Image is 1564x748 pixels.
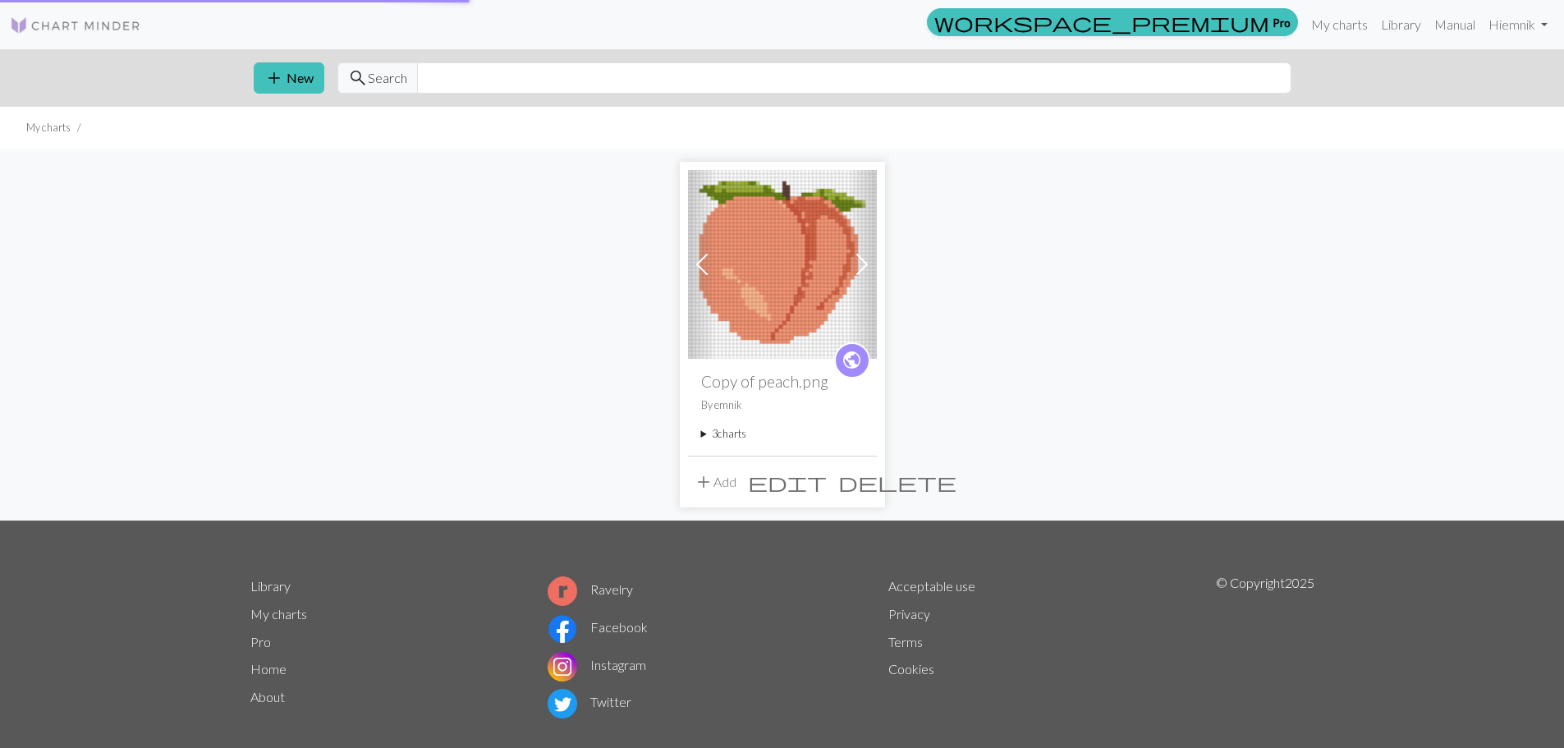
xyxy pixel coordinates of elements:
a: Library [1374,8,1428,41]
button: New [254,62,324,94]
img: peach.png [688,170,877,359]
button: Add [688,466,742,498]
a: Instagram [548,657,646,672]
img: Instagram logo [548,652,577,681]
a: Privacy [888,606,930,622]
span: add [694,470,713,493]
a: public [834,342,870,379]
a: Twitter [548,694,631,709]
a: Home [250,661,287,677]
span: delete [838,470,956,493]
a: Facebook [548,619,648,635]
span: add [264,67,284,89]
a: peach.png [688,255,877,270]
img: Ravelry logo [548,576,577,606]
a: My charts [250,606,307,622]
span: Search [368,68,407,88]
img: Logo [10,16,141,35]
summary: 3charts [701,426,864,442]
a: Library [250,578,291,594]
a: Pro [927,8,1298,36]
a: My charts [1305,8,1374,41]
i: Edit [748,472,827,492]
i: public [842,344,862,377]
span: search [348,67,368,89]
a: Terms [888,634,923,649]
img: Facebook logo [548,614,577,644]
span: workspace_premium [934,11,1269,34]
a: Cookies [888,661,934,677]
button: Delete [832,466,962,498]
a: Manual [1428,8,1482,41]
li: My charts [26,120,71,135]
img: Twitter logo [548,689,577,718]
h2: Copy of peach.png [701,372,864,391]
p: © Copyright 2025 [1216,573,1314,723]
a: Pro [250,634,271,649]
span: edit [748,470,827,493]
p: By emnik [701,397,864,413]
a: Ravelry [548,581,633,597]
a: Hiemnik [1482,8,1554,41]
button: Edit [742,466,832,498]
a: About [250,689,285,704]
a: Acceptable use [888,578,975,594]
span: public [842,347,862,373]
